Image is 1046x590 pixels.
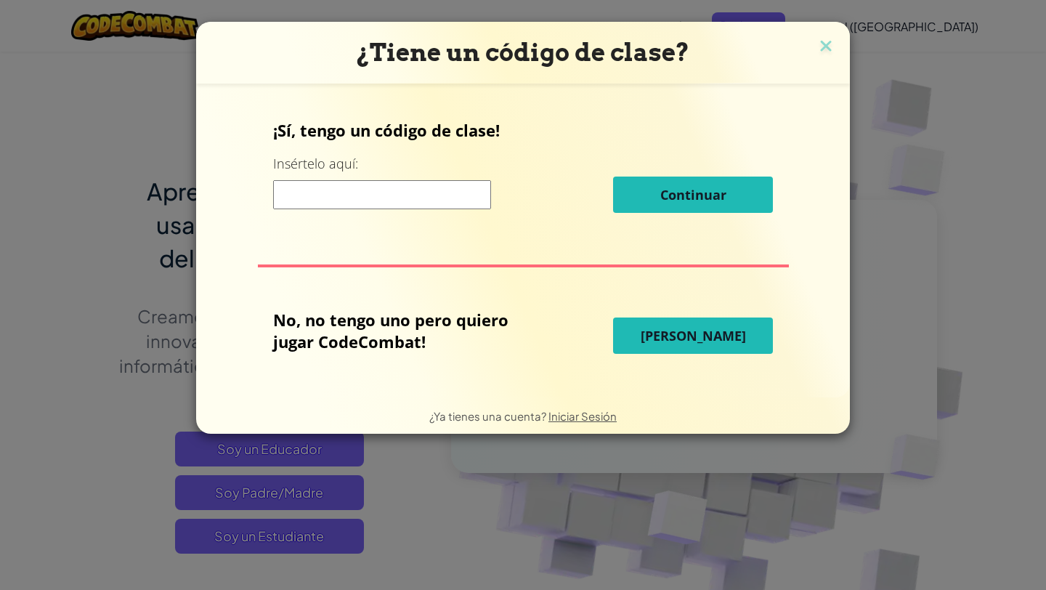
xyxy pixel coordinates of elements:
label: Insértelo aquí: [273,155,358,173]
span: ¿Ya tienes una cuenta? [429,409,548,423]
span: ¿Tiene un código de clase? [357,38,689,67]
img: close icon [816,36,835,58]
span: Continuar [660,186,726,203]
button: Continuar [613,177,773,213]
span: [PERSON_NAME] [641,327,746,344]
p: ¡Sí, tengo un código de clase! [273,119,773,141]
a: Iniciar Sesión [548,409,617,423]
p: No, no tengo uno pero quiero jugar CodeCombat! [273,309,540,352]
button: [PERSON_NAME] [613,318,773,354]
